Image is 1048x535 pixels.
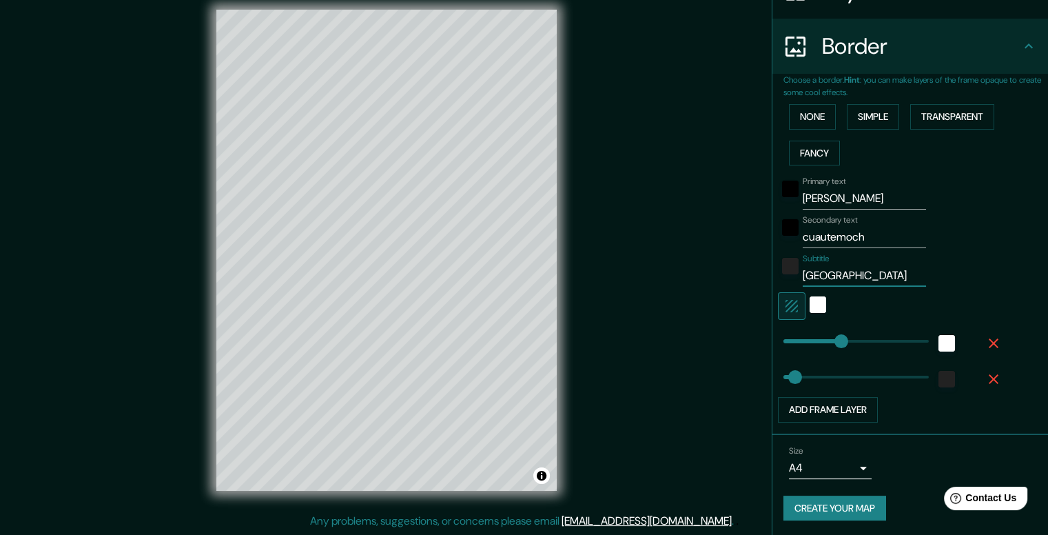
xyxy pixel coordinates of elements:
button: None [789,104,836,130]
div: A4 [789,457,872,479]
button: Simple [847,104,899,130]
iframe: Help widget launcher [925,481,1033,520]
div: . [736,513,739,529]
button: Toggle attribution [533,467,550,484]
button: Create your map [783,496,886,521]
label: Primary text [803,176,845,188]
p: Any problems, suggestions, or concerns please email . [310,513,734,529]
label: Secondary text [803,214,858,226]
div: Border [772,19,1048,74]
button: Transparent [910,104,994,130]
b: Hint [844,74,860,85]
p: Choose a border. : you can make layers of the frame opaque to create some cool effects. [783,74,1048,99]
button: white [938,335,955,352]
label: Size [789,445,803,456]
button: color-222222 [938,371,955,387]
div: . [734,513,736,529]
button: Fancy [789,141,840,166]
button: color-222222 [782,258,799,274]
a: [EMAIL_ADDRESS][DOMAIN_NAME] [562,514,732,528]
h4: Border [822,32,1020,60]
button: black [782,181,799,197]
label: Subtitle [803,253,830,265]
button: white [810,296,826,313]
button: black [782,219,799,236]
button: Add frame layer [778,397,878,423]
